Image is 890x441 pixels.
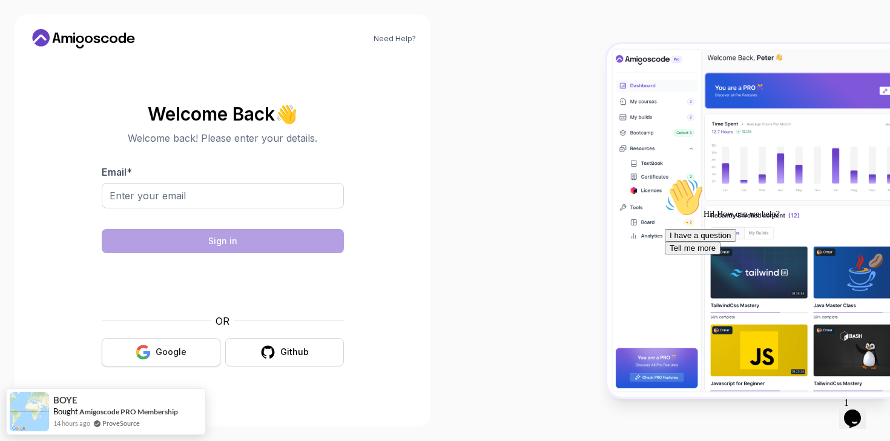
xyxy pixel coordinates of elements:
[79,407,178,416] a: Amigoscode PRO Membership
[208,235,237,247] div: Sign in
[280,346,309,358] div: Github
[660,173,878,386] iframe: chat widget
[131,260,314,307] iframe: Widget containing checkbox for hCaptcha security challenge
[102,166,132,178] label: Email *
[5,56,76,68] button: I have a question
[53,418,90,428] span: 14 hours ago
[5,5,44,44] img: :wave:
[374,34,416,44] a: Need Help?
[607,44,890,397] img: Amigoscode Dashboard
[53,395,77,405] span: BOYE
[5,68,61,81] button: Tell me more
[102,104,344,124] h2: Welcome Back
[10,392,49,431] img: provesource social proof notification image
[53,406,78,416] span: Bought
[29,29,138,48] a: Home link
[102,338,220,366] button: Google
[839,393,878,429] iframe: chat widget
[102,418,140,428] a: ProveSource
[5,5,223,81] div: 👋Hi! How can we help?I have a questionTell me more
[102,229,344,253] button: Sign in
[102,131,344,145] p: Welcome back! Please enter your details.
[225,338,344,366] button: Github
[216,314,229,328] p: OR
[102,183,344,208] input: Enter your email
[5,36,120,45] span: Hi! How can we help?
[156,346,186,358] div: Google
[273,101,300,126] span: 👋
